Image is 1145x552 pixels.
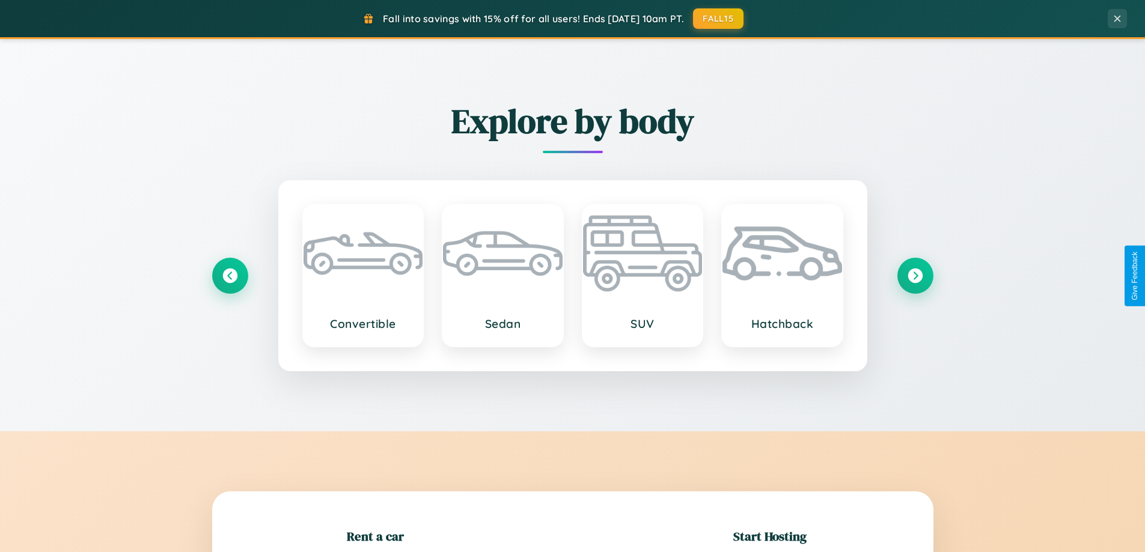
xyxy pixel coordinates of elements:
[595,317,691,331] h3: SUV
[693,8,743,29] button: FALL15
[734,317,830,331] h3: Hatchback
[316,317,411,331] h3: Convertible
[733,527,807,545] h2: Start Hosting
[1131,252,1139,300] div: Give Feedback
[347,527,404,545] h2: Rent a car
[455,317,551,331] h3: Sedan
[212,98,933,144] h2: Explore by body
[383,13,684,25] span: Fall into savings with 15% off for all users! Ends [DATE] 10am PT.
